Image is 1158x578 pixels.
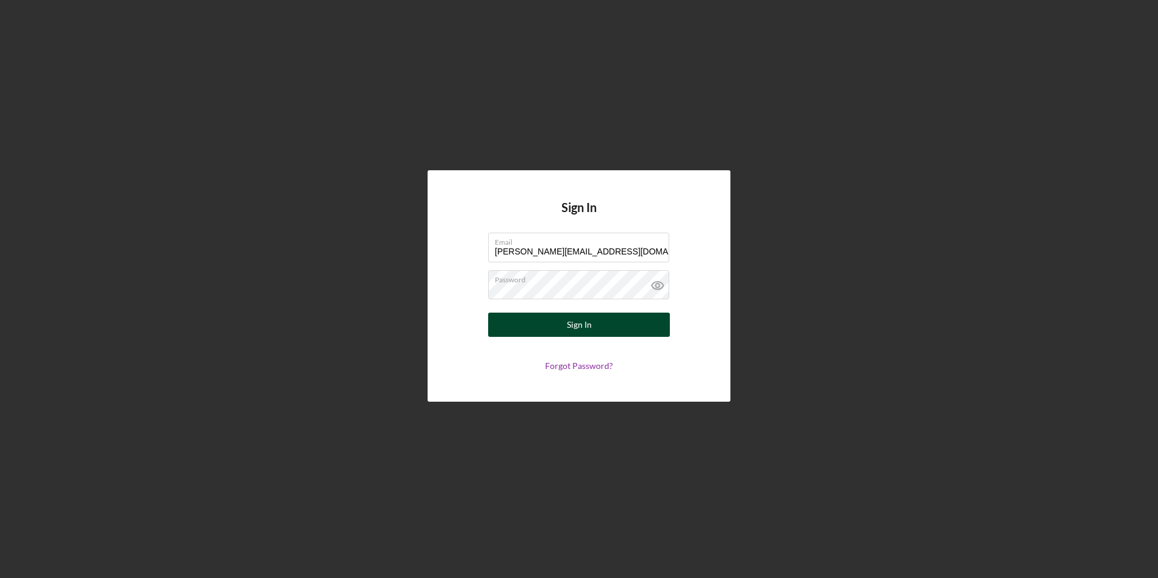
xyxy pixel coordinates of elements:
[561,201,597,233] h4: Sign In
[567,313,592,337] div: Sign In
[495,233,669,247] label: Email
[488,313,670,337] button: Sign In
[495,271,669,284] label: Password
[545,360,613,371] a: Forgot Password?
